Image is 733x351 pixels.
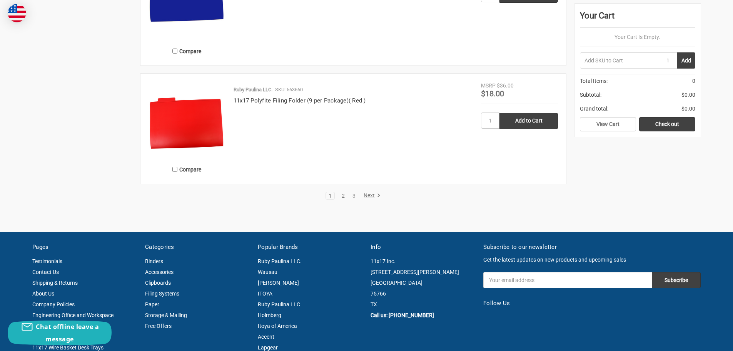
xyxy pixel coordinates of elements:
img: duty and tax information for United States [8,4,26,22]
h5: Categories [145,243,250,252]
a: Check out [639,117,695,132]
a: Company Policies [32,301,75,307]
a: Paper [145,301,159,307]
p: Your Cart Is Empty. [580,33,695,41]
a: 1 [326,193,334,198]
label: Compare [149,163,225,176]
a: Testimonials [32,258,62,264]
a: Contact Us [32,269,59,275]
a: Ruby Paulina LLC. [258,258,302,264]
a: Free Offers [145,323,172,329]
a: Accent [258,334,274,340]
h5: Subscribe to our newsletter [483,243,701,252]
a: View Cart [580,117,636,132]
input: Add SKU to Cart [580,52,659,69]
a: Storage & Mailing [145,312,187,318]
input: Compare [172,49,177,54]
p: Get the latest updates on new products and upcoming sales [483,256,701,264]
a: Lapgear [258,344,278,351]
a: 3 [350,193,358,198]
a: Next [361,192,381,199]
input: Add to Cart [499,113,558,129]
a: Engineering Office and Workspace Information Magazine [32,312,114,329]
input: Compare [172,167,177,172]
a: Ruby Paulina LLC [258,301,300,307]
a: 11x17 Wire Basket Desk Trays [32,344,104,351]
h5: Pages [32,243,137,252]
address: 11x17 Inc. [STREET_ADDRESS][PERSON_NAME] [GEOGRAPHIC_DATA] 75766 TX [371,256,475,310]
a: ITOYA [258,291,272,297]
span: $18.00 [481,89,504,98]
button: Chat offline leave a message [8,321,112,345]
span: Grand total: [580,105,608,113]
label: Compare [149,45,225,57]
span: 0 [692,77,695,85]
a: Binders [145,258,163,264]
iframe: Google Customer Reviews [670,330,733,351]
span: Total Items: [580,77,608,85]
span: Chat offline leave a message [36,322,99,343]
a: About Us [32,291,54,297]
a: 11x17 Polyfite Filing Folder (9 per Package)( Red ) [234,97,366,104]
img: 11x17 Polyfite Filing Folder (9 per Package)( Red ) [149,82,225,159]
a: Call us: [PHONE_NUMBER] [371,312,434,318]
div: MSRP [481,82,496,90]
button: Add [677,52,695,69]
a: Holmberg [258,312,281,318]
a: 2 [339,193,347,198]
a: Filing Systems [145,291,179,297]
a: Wausau [258,269,277,275]
a: Accessories [145,269,174,275]
a: Itoya of America [258,323,297,329]
a: [PERSON_NAME] [258,280,299,286]
span: $0.00 [681,105,695,113]
h5: Info [371,243,475,252]
input: Your email address [483,272,652,288]
input: Subscribe [652,272,701,288]
p: Ruby Paulina LLC. [234,86,272,94]
span: Subtotal: [580,91,601,99]
div: Your Cart [580,9,695,28]
a: Clipboards [145,280,171,286]
span: $0.00 [681,91,695,99]
span: $36.00 [497,82,514,89]
p: SKU: 563660 [275,86,303,94]
h5: Follow Us [483,299,701,308]
h5: Popular Brands [258,243,362,252]
a: Shipping & Returns [32,280,78,286]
